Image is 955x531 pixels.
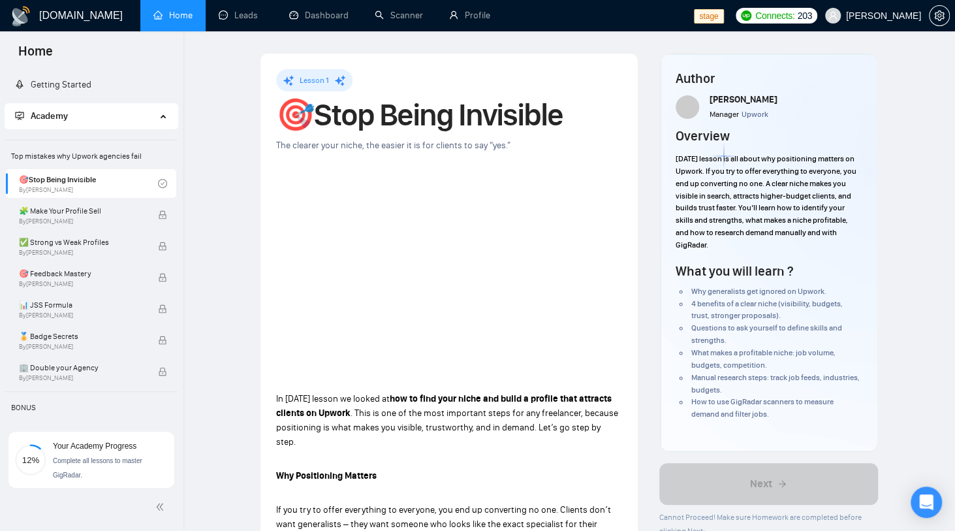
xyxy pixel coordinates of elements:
span: lock [158,336,167,345]
span: 203 [797,8,811,23]
button: setting [929,5,950,26]
span: Academy [15,110,68,121]
span: 12% [15,455,46,464]
span: lock [158,273,167,282]
li: Academy Homepage [5,135,178,481]
span: By [PERSON_NAME] [19,374,144,382]
span: setting [930,10,949,21]
span: Lesson 1 [300,76,329,85]
span: Top mistakes why Upwork agencies fail [6,143,176,169]
span: Questions to ask yourself to define skills and strengths. [691,323,842,345]
a: dashboardDashboard [289,10,349,21]
button: Next [659,463,878,505]
h4: Author [676,69,862,88]
span: [PERSON_NAME] [710,94,777,105]
span: By [PERSON_NAME] [19,312,144,319]
span: 📊 JSS Formula [19,298,144,312]
span: user [828,11,838,20]
img: logo [10,6,31,27]
span: fund-projection-screen [15,111,24,120]
span: How to use GigRadar scanners to measure demand and filter jobs. [691,397,834,419]
h4: What you will learn ? [676,262,793,280]
span: Academy [31,110,68,121]
img: upwork-logo.png [741,10,751,21]
span: By [PERSON_NAME] [19,217,144,225]
span: lock [158,242,167,251]
span: BONUS [6,394,176,421]
span: lock [158,210,167,219]
a: 🎯Stop Being InvisibleBy[PERSON_NAME] [19,169,158,198]
span: lock [158,304,167,314]
a: userProfile [449,10,490,21]
a: messageLeads [219,10,263,21]
span: Manual research steps: track job feeds, industries, budgets. [691,373,860,394]
li: Getting Started [5,72,178,98]
span: By [PERSON_NAME] [19,343,144,351]
span: Upwork [742,110,768,119]
span: The clearer your niche, the easier it is for clients to say “yes.” [276,140,510,151]
strong: Why Positioning Matters [276,470,377,481]
span: Your Academy Progress [53,442,136,451]
a: rocketGetting Started [15,79,91,90]
span: Manager [710,110,739,119]
span: Next [749,476,772,492]
span: stage [694,9,723,24]
div: Open Intercom Messenger [911,487,942,518]
a: searchScanner [375,10,423,21]
span: 🧩 Make Your Profile Sell [19,204,144,217]
span: ✅ Strong vs Weak Profiles [19,236,144,249]
span: . This is one of the most important steps for any freelancer, because positioning is what makes y... [276,408,618,447]
h1: 🎯Stop Being Invisible [276,101,622,129]
span: What makes a profitable niche: job volume, budgets, competition. [691,348,836,370]
span: [DATE] lesson is all about why positioning matters on Upwork. If you try to offer everything to e... [676,154,856,249]
span: double-left [155,500,168,513]
span: Complete all lessons to master GigRadar. [53,457,142,479]
span: In [DATE] lesson we looked at [276,393,390,404]
span: check-circle [158,179,167,188]
strong: how to find your niche and build a profile that attracts clients on Upwork [276,393,612,419]
span: 🎯 Feedback Mastery [19,267,144,280]
span: By [PERSON_NAME] [19,249,144,257]
span: Home [8,42,63,69]
span: 4 benefits of a clear niche (visibility, budgets, trust, stronger proposals). [691,299,843,321]
span: 🏅 Badge Secrets [19,330,144,343]
span: 🏢 Double your Agency [19,361,144,374]
span: Why generalists get ignored on Upwork. [691,287,826,296]
span: By [PERSON_NAME] [19,280,144,288]
a: setting [929,10,950,21]
h4: Overview [676,127,730,145]
span: lock [158,367,167,376]
span: Connects: [755,8,794,23]
a: homeHome [153,10,193,21]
